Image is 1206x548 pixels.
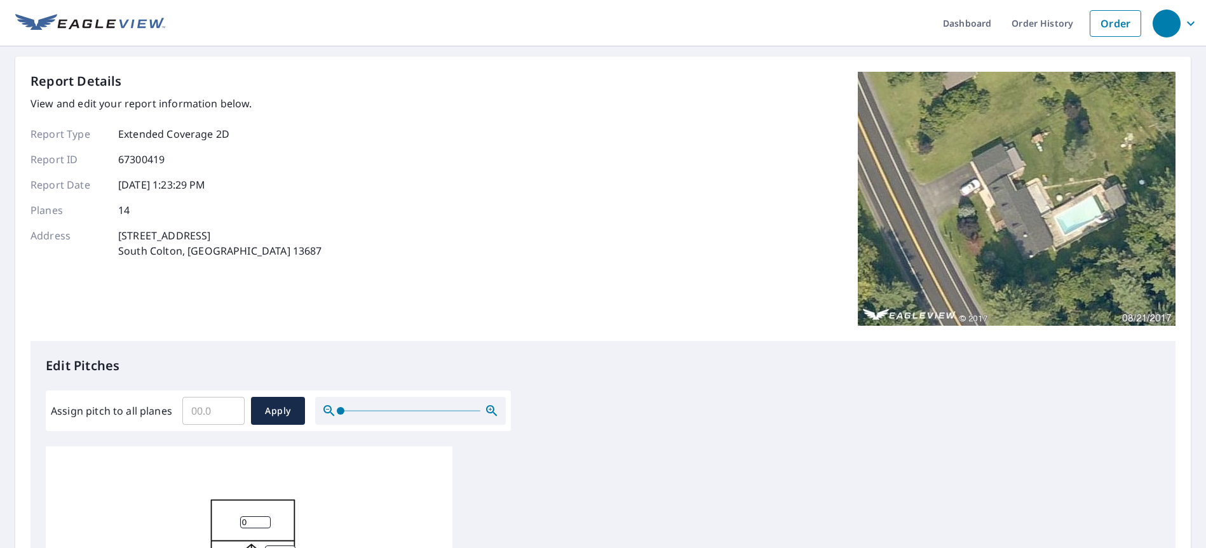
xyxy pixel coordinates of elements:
p: Address [30,228,107,258]
img: Top image [858,72,1176,326]
p: Planes [30,203,107,218]
button: Apply [251,397,305,425]
p: Report Date [30,177,107,192]
img: EV Logo [15,14,165,33]
p: 14 [118,203,130,218]
p: 67300419 [118,152,165,167]
a: Order [1090,10,1141,37]
p: Report ID [30,152,107,167]
span: Apply [261,403,295,419]
input: 00.0 [182,393,245,429]
p: Report Type [30,126,107,142]
p: View and edit your report information below. [30,96,322,111]
p: Edit Pitches [46,356,1160,375]
p: Extended Coverage 2D [118,126,229,142]
label: Assign pitch to all planes [51,403,172,418]
p: [DATE] 1:23:29 PM [118,177,206,192]
p: Report Details [30,72,122,91]
p: [STREET_ADDRESS] South Colton, [GEOGRAPHIC_DATA] 13687 [118,228,322,258]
